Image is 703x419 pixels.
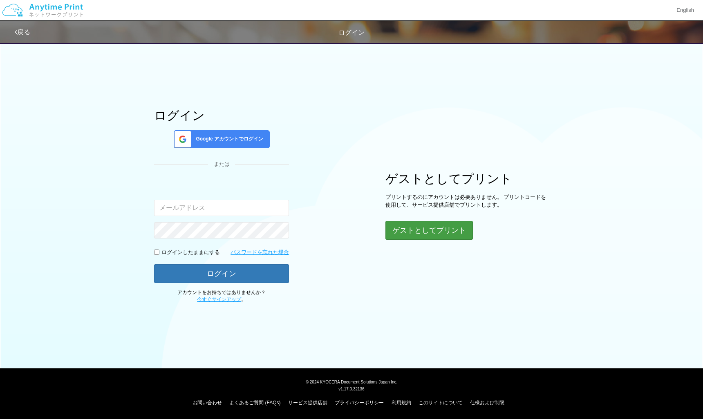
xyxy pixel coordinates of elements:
[15,29,30,36] a: 戻る
[154,264,289,283] button: ログイン
[306,379,398,384] span: © 2024 KYOCERA Document Solutions Japan Inc.
[288,400,327,406] a: サービス提供店舗
[385,172,549,185] h1: ゲストとしてプリント
[197,296,241,302] a: 今すぐサインアップ
[385,194,549,209] p: プリントするのにアカウントは必要ありません。 プリントコードを使用して、サービス提供店舗でプリントします。
[193,136,263,143] span: Google アカウントでログイン
[154,289,289,303] p: アカウントをお持ちではありませんか？
[338,386,364,391] span: v1.17.0.32136
[392,400,411,406] a: 利用規約
[193,400,222,406] a: お問い合わせ
[161,249,220,256] p: ログインしたままにする
[229,400,280,406] a: よくあるご質問 (FAQs)
[385,221,473,240] button: ゲストとしてプリント
[154,200,289,216] input: メールアドレス
[197,296,246,302] span: 。
[470,400,504,406] a: 仕様および制限
[154,160,289,168] div: または
[419,400,463,406] a: このサイトについて
[231,249,289,256] a: パスワードを忘れた場合
[338,29,365,36] span: ログイン
[335,400,384,406] a: プライバシーポリシー
[154,109,289,122] h1: ログイン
